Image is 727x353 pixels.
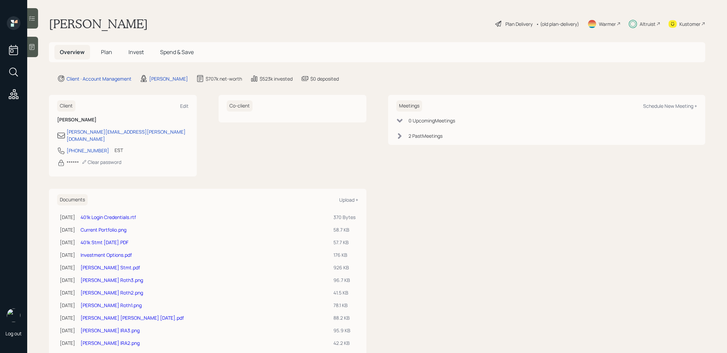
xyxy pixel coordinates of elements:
[643,103,697,109] div: Schedule New Meeting +
[180,103,189,109] div: Edit
[7,308,20,322] img: treva-nostdahl-headshot.png
[333,289,356,296] div: 41.5 KB
[67,147,109,154] div: [PHONE_NUMBER]
[60,302,75,309] div: [DATE]
[81,277,143,283] a: [PERSON_NAME] Roth3.png
[115,147,123,154] div: EST
[396,100,422,112] h6: Meetings
[60,314,75,321] div: [DATE]
[409,117,455,124] div: 0 Upcoming Meeting s
[81,252,132,258] a: Investment Options.pdf
[81,214,136,220] a: 401k Login Credentials.rtf
[57,100,75,112] h6: Client
[206,75,242,82] div: $707k net-worth
[81,327,140,334] a: [PERSON_NAME] IRA3.png
[60,276,75,284] div: [DATE]
[333,214,356,221] div: 370 Bytes
[160,48,194,56] span: Spend & Save
[505,20,533,28] div: Plan Delivery
[81,226,126,233] a: Current Portfolio.png
[60,339,75,347] div: [DATE]
[60,214,75,221] div: [DATE]
[60,327,75,334] div: [DATE]
[339,197,358,203] div: Upload +
[679,20,700,28] div: Kustomer
[67,75,132,82] div: Client · Account Management
[57,117,189,123] h6: [PERSON_NAME]
[333,302,356,309] div: 78.1 KB
[640,20,656,28] div: Altruist
[333,226,356,233] div: 58.7 KB
[333,314,356,321] div: 88.2 KB
[81,302,142,308] a: [PERSON_NAME] Roth1.png
[60,289,75,296] div: [DATE]
[536,20,579,28] div: • (old plan-delivery)
[81,264,140,271] a: [PERSON_NAME] Stmt.pdf
[81,340,140,346] a: [PERSON_NAME] IRA2.png
[260,75,293,82] div: $523k invested
[49,16,148,31] h1: [PERSON_NAME]
[60,251,75,258] div: [DATE]
[81,239,128,246] a: 401k Stmt [DATE].PDF
[599,20,616,28] div: Warmer
[333,339,356,347] div: 42.2 KB
[5,330,22,337] div: Log out
[333,239,356,246] div: 57.7 KB
[57,194,88,205] h6: Documents
[128,48,144,56] span: Invest
[409,132,443,139] div: 2 Past Meeting s
[101,48,112,56] span: Plan
[60,48,85,56] span: Overview
[333,327,356,334] div: 95.9 KB
[81,315,184,321] a: [PERSON_NAME] [PERSON_NAME] [DATE].pdf
[60,239,75,246] div: [DATE]
[149,75,188,82] div: [PERSON_NAME]
[227,100,253,112] h6: Co-client
[60,226,75,233] div: [DATE]
[82,159,121,165] div: Clear password
[333,264,356,271] div: 926 KB
[67,128,189,142] div: [PERSON_NAME][EMAIL_ADDRESS][PERSON_NAME][DOMAIN_NAME]
[333,276,356,284] div: 96.7 KB
[333,251,356,258] div: 176 KB
[81,289,143,296] a: [PERSON_NAME] Roth2.png
[60,264,75,271] div: [DATE]
[310,75,339,82] div: $0 deposited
